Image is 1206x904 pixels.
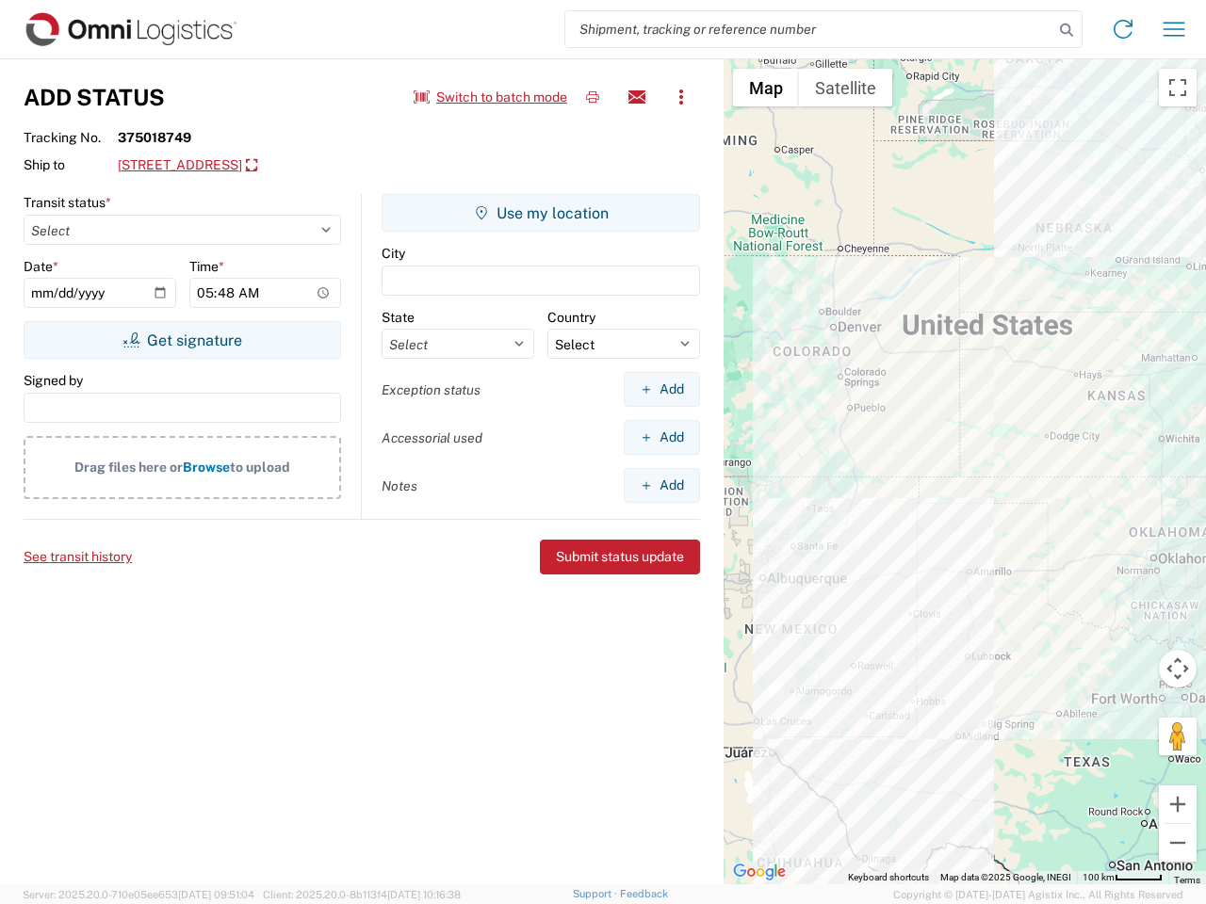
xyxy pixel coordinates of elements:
button: Add [624,420,700,455]
a: Support [573,888,620,899]
span: Copyright © [DATE]-[DATE] Agistix Inc., All Rights Reserved [893,886,1183,903]
label: Transit status [24,194,111,211]
button: Zoom in [1159,785,1197,823]
span: [DATE] 09:51:04 [178,889,254,900]
button: Switch to batch mode [414,82,567,113]
button: Add [624,468,700,503]
span: [DATE] 10:16:38 [387,889,461,900]
label: Accessorial used [382,429,482,446]
button: Get signature [24,321,341,359]
span: 100 km [1083,872,1115,882]
img: Google [728,860,790,884]
span: Client: 2025.20.0-8b113f4 [263,889,461,900]
label: Country [547,309,595,326]
a: [STREET_ADDRESS] [118,150,257,182]
h3: Add Status [24,84,165,111]
button: Map Scale: 100 km per 47 pixels [1077,871,1168,884]
label: Date [24,258,58,275]
button: See transit history [24,541,132,573]
button: Map camera controls [1159,650,1197,687]
span: Drag files here or [74,460,183,475]
span: Server: 2025.20.0-710e05ee653 [23,889,254,900]
span: Tracking No. [24,129,118,146]
label: Notes [382,477,417,494]
button: Zoom out [1159,824,1197,862]
button: Show satellite imagery [799,69,892,106]
a: Terms [1174,875,1200,885]
label: State [382,309,415,326]
button: Submit status update [540,540,700,574]
a: Feedback [620,888,668,899]
button: Show street map [733,69,799,106]
button: Drag Pegman onto the map to open Street View [1159,718,1197,755]
label: Signed by [24,372,83,389]
button: Keyboard shortcuts [848,871,929,884]
span: to upload [230,460,290,475]
a: Open this area in Google Maps (opens a new window) [728,860,790,884]
label: Exception status [382,381,481,398]
button: Add [624,372,700,407]
span: Browse [183,460,230,475]
span: Ship to [24,156,118,173]
label: Time [189,258,224,275]
input: Shipment, tracking or reference number [565,11,1053,47]
strong: 375018749 [118,129,191,146]
button: Toggle fullscreen view [1159,69,1197,106]
button: Use my location [382,194,700,232]
label: City [382,245,405,262]
span: Map data ©2025 Google, INEGI [940,872,1071,882]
